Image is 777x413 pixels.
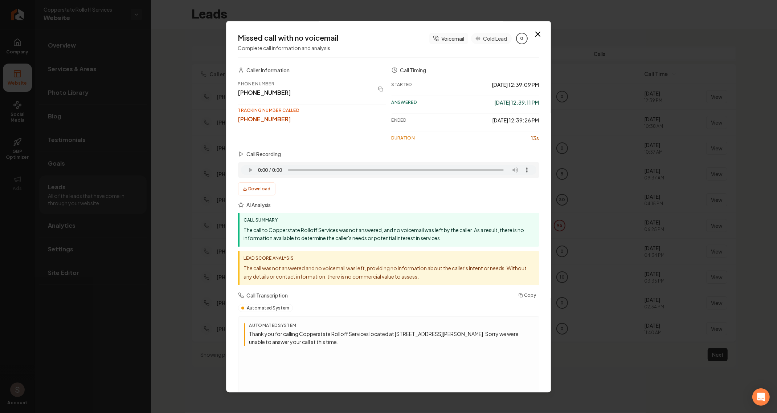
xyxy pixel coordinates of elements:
[520,36,523,41] span: 0
[238,108,386,113] div: Tracking Number Called
[244,255,535,261] h4: Lead Score Analysis
[247,150,281,158] h3: Call Recording
[238,115,386,124] div: [PHONE_NUMBER]
[244,226,535,243] p: The call to Copperstate Rolloff Services was not answered, and no voicemail was left by the calle...
[483,35,507,42] span: Cold Lead
[244,264,535,281] p: The call was not answered and no voicemail was left, providing no information about the caller's ...
[392,100,417,105] span: Answered
[531,134,539,142] span: 13s
[495,99,539,106] span: [DATE] 12:39:11 PM
[238,33,339,43] h2: Missed call with no voicemail
[247,66,290,74] h3: Caller Information
[249,323,533,328] div: Automated System
[249,330,533,347] p: Thank you for calling Copperstate Rolloff Services located at [STREET_ADDRESS][PERSON_NAME]. Sorr...
[392,135,415,141] span: Duration
[238,44,339,52] p: Complete call information and analysis
[516,291,539,300] button: Copy
[400,66,426,74] h3: Call Timing
[238,304,293,312] span: Automated System
[238,88,371,97] div: [PHONE_NUMBER]
[238,182,275,195] button: Download
[392,117,406,123] span: Ended
[247,292,288,299] h3: Call Transcription
[247,201,271,208] h3: AI Analysis
[492,117,539,124] span: [DATE] 12:39:26 PM
[244,217,535,223] h4: Call Summary
[392,82,412,88] span: Started
[241,165,536,175] audio: Your browser does not support the audio element.
[492,81,539,88] span: [DATE] 12:39:09 PM
[238,81,371,87] div: Phone Number
[442,35,465,42] span: Voicemail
